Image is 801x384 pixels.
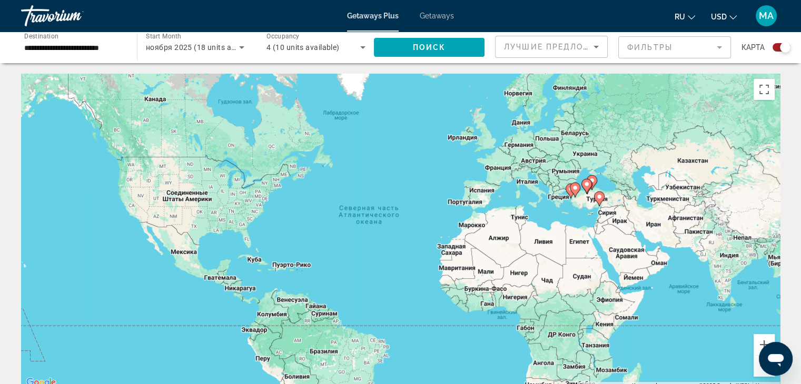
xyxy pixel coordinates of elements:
span: Occupancy [266,33,300,40]
span: Поиск [413,43,446,52]
a: Travorium [21,2,126,29]
span: Start Month [146,33,181,40]
span: карта [741,40,765,55]
button: Уменьшить [754,356,775,377]
button: Увеличить [754,334,775,355]
button: Change currency [711,9,737,24]
mat-select: Sort by [504,41,599,53]
span: MA [759,11,774,21]
button: Change language [675,9,695,24]
span: USD [711,13,727,21]
a: Getaways [420,12,454,20]
button: Поиск [374,38,484,57]
iframe: Кнопка запуска окна обмена сообщениями [759,342,793,376]
span: 4 (10 units available) [266,43,340,52]
span: ru [675,13,685,21]
button: User Menu [753,5,780,27]
span: ноября 2025 (18 units available) [146,43,261,52]
span: Destination [24,32,58,39]
button: Включить полноэкранный режим [754,79,775,100]
a: Getaways Plus [347,12,399,20]
span: Лучшие предложения [504,43,616,51]
button: Filter [618,36,731,59]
